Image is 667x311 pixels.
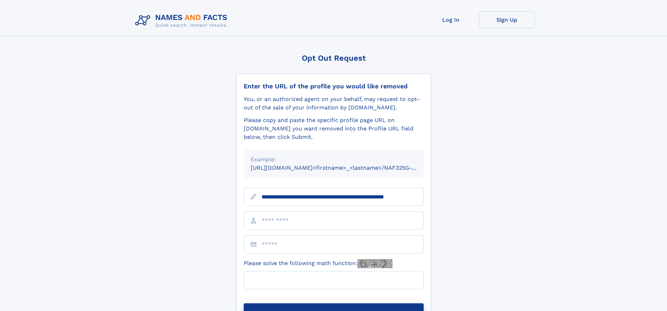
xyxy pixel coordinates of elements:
[251,155,417,164] div: Example:
[251,164,437,171] small: [URL][DOMAIN_NAME]<firstname>_<lastname>/NAF325G-xxxxxxxx
[479,11,535,28] a: Sign Up
[423,11,479,28] a: Log In
[244,116,424,141] div: Please copy and paste the specific profile page URL on [DOMAIN_NAME] you want removed into the Pr...
[244,95,424,112] div: You, or an authorized agent on your behalf, may request to opt-out of the sale of your informatio...
[236,54,431,62] div: Opt Out Request
[244,259,392,268] label: Please solve the following math function:
[132,11,233,30] img: Logo Names and Facts
[244,82,424,90] div: Enter the URL of the profile you would like removed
